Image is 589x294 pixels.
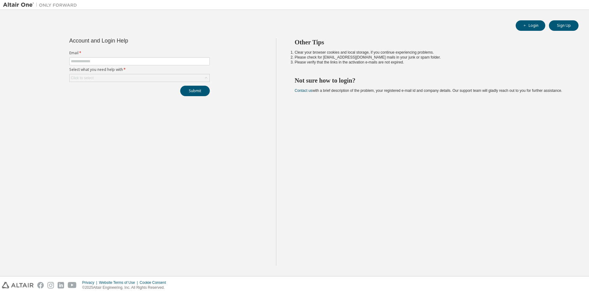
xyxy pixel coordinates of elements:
h2: Not sure how to login? [295,76,568,84]
span: with a brief description of the problem, your registered e-mail id and company details. Our suppo... [295,88,562,93]
div: Click to select [70,74,209,82]
label: Email [69,51,210,55]
div: Privacy [82,280,99,285]
button: Submit [180,86,210,96]
h2: Other Tips [295,38,568,46]
div: Account and Login Help [69,38,182,43]
img: facebook.svg [37,282,44,288]
div: Cookie Consent [140,280,169,285]
img: altair_logo.svg [2,282,34,288]
img: youtube.svg [68,282,77,288]
li: Please check for [EMAIL_ADDRESS][DOMAIN_NAME] mails in your junk or spam folder. [295,55,568,60]
img: instagram.svg [47,282,54,288]
li: Clear your browser cookies and local storage, if you continue experiencing problems. [295,50,568,55]
button: Sign Up [549,20,579,31]
li: Please verify that the links in the activation e-mails are not expired. [295,60,568,65]
img: linkedin.svg [58,282,64,288]
img: Altair One [3,2,80,8]
p: © 2025 Altair Engineering, Inc. All Rights Reserved. [82,285,170,290]
div: Website Terms of Use [99,280,140,285]
button: Login [516,20,545,31]
div: Click to select [71,76,94,80]
label: Select what you need help with [69,67,210,72]
a: Contact us [295,88,312,93]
